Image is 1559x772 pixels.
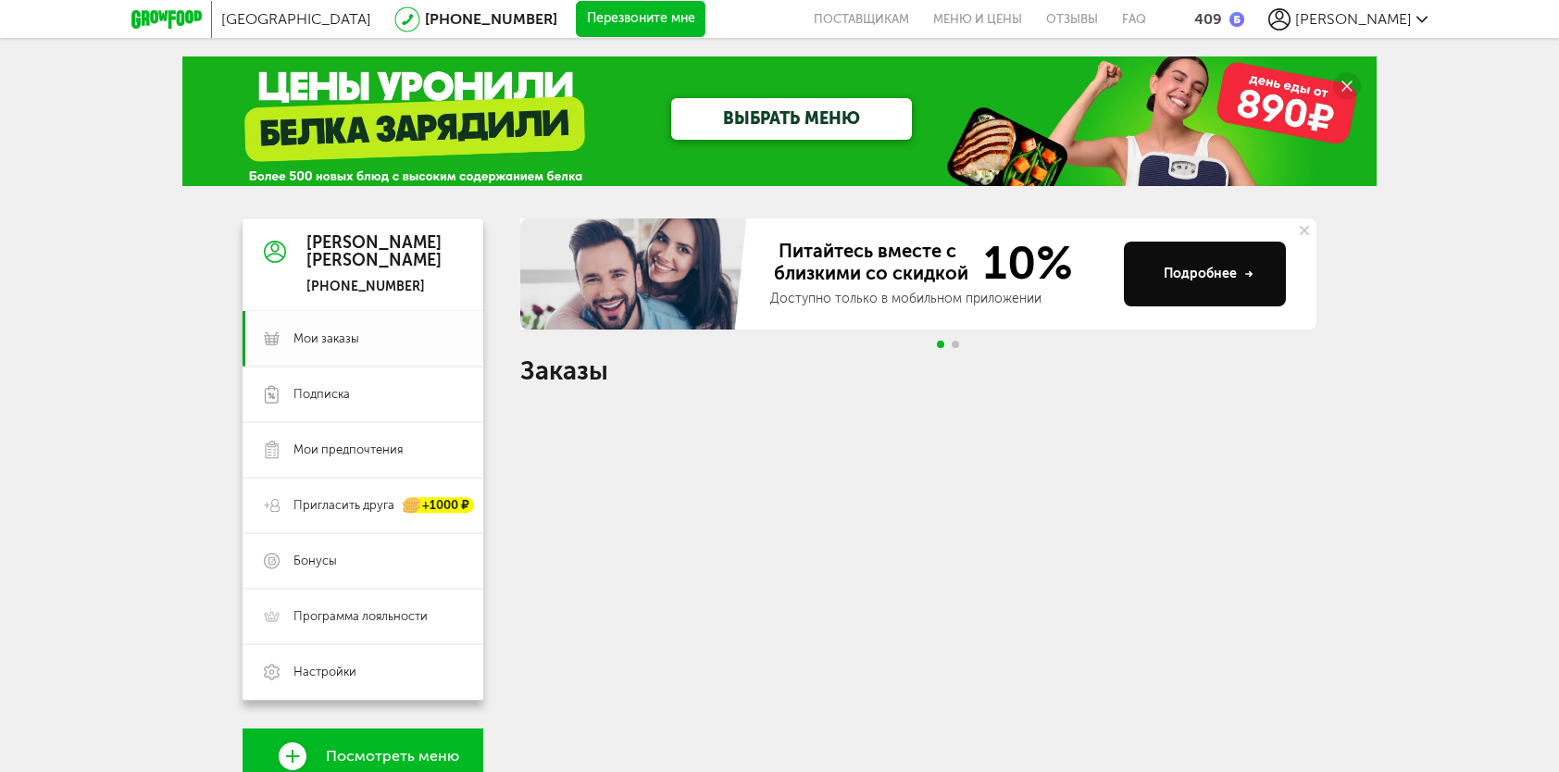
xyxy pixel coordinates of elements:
[404,498,474,514] div: +1000 ₽
[937,341,944,348] span: Go to slide 1
[671,98,912,140] a: ВЫБРАТЬ МЕНЮ
[952,341,959,348] span: Go to slide 2
[293,442,403,458] span: Мои предпочтения
[293,553,337,569] span: Бонусы
[770,240,972,286] span: Питайтесь вместе с близкими со скидкой
[326,748,459,765] span: Посмотреть меню
[972,240,1073,286] span: 10%
[243,367,483,422] a: Подписка
[243,311,483,367] a: Мои заказы
[293,664,356,680] span: Настройки
[243,422,483,478] a: Мои предпочтения
[243,533,483,589] a: Бонусы
[306,279,442,295] div: [PHONE_NUMBER]
[520,359,1316,383] h1: Заказы
[243,589,483,644] a: Программа лояльности
[293,497,394,514] span: Пригласить друга
[293,608,428,625] span: Программа лояльности
[293,330,359,347] span: Мои заказы
[1194,10,1222,28] div: 409
[1164,265,1253,283] div: Подробнее
[425,10,557,28] a: [PHONE_NUMBER]
[520,218,752,330] img: family-banner.579af9d.jpg
[221,10,371,28] span: [GEOGRAPHIC_DATA]
[1229,12,1244,27] img: bonus_b.cdccf46.png
[243,478,483,533] a: Пригласить друга +1000 ₽
[1295,10,1412,28] span: [PERSON_NAME]
[576,1,705,38] button: Перезвоните мне
[770,290,1109,308] div: Доступно только в мобильном приложении
[1124,242,1286,306] button: Подробнее
[243,644,483,700] a: Настройки
[293,386,350,403] span: Подписка
[306,234,442,271] div: [PERSON_NAME] [PERSON_NAME]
